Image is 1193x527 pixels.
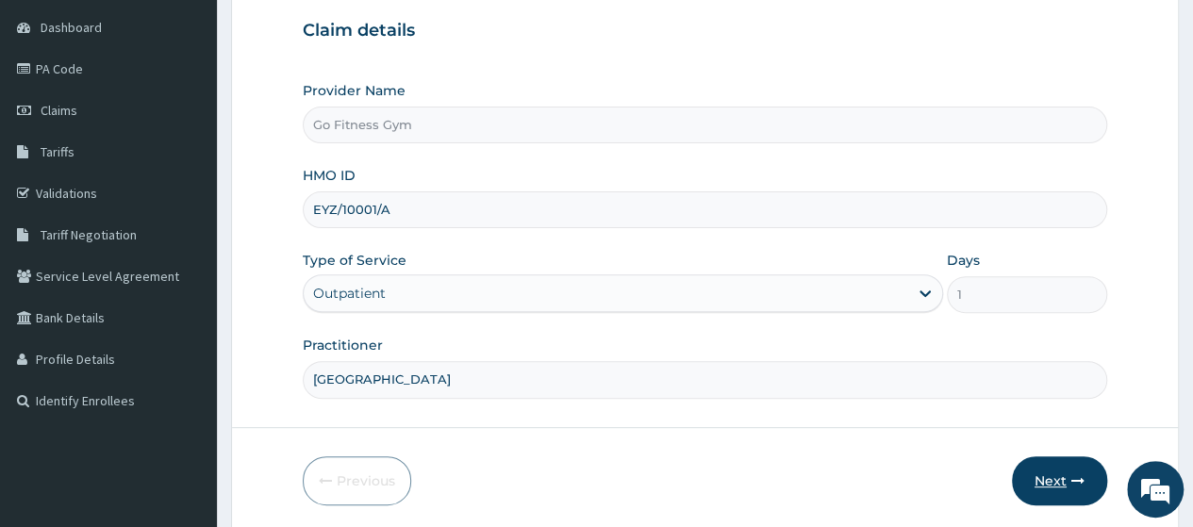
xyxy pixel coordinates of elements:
[303,456,411,505] button: Previous
[41,143,75,160] span: Tariffs
[1012,456,1107,505] button: Next
[303,251,406,270] label: Type of Service
[41,226,137,243] span: Tariff Negotiation
[303,21,1107,41] h3: Claim details
[109,149,260,339] span: We're online!
[309,9,355,55] div: Minimize live chat window
[98,106,317,130] div: Chat with us now
[303,336,383,354] label: Practitioner
[303,191,1107,228] input: Enter HMO ID
[41,19,102,36] span: Dashboard
[9,338,359,403] textarea: Type your message and hit 'Enter'
[41,102,77,119] span: Claims
[303,81,406,100] label: Provider Name
[35,94,76,141] img: d_794563401_company_1708531726252_794563401
[947,251,980,270] label: Days
[303,361,1107,398] input: Enter Name
[303,166,356,185] label: HMO ID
